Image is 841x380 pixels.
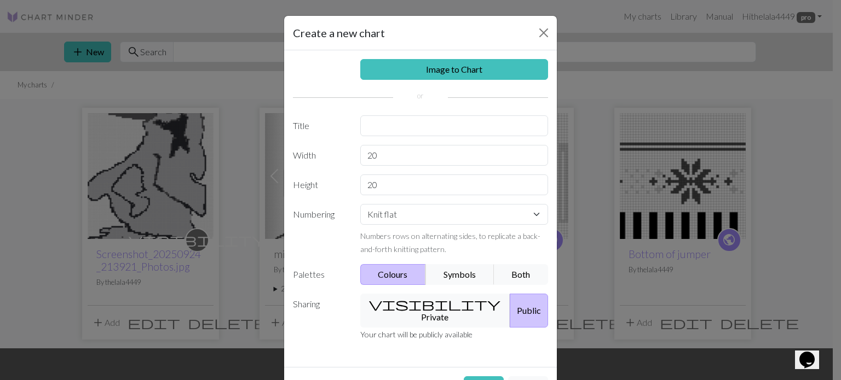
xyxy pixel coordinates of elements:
[369,296,500,312] span: visibility
[293,25,385,41] h5: Create a new chart
[360,330,473,339] small: Your chart will be publicly available
[286,145,354,166] label: Width
[535,24,552,42] button: Close
[494,264,549,285] button: Both
[360,59,549,80] a: Image to Chart
[510,294,548,328] button: Public
[360,231,540,254] small: Numbers rows on alternating sides, to replicate a back-and-forth knitting pattern.
[360,294,511,328] button: Private
[286,174,354,195] label: Height
[795,336,830,369] iframe: chat widget
[286,294,354,328] label: Sharing
[286,115,354,136] label: Title
[360,264,427,285] button: Colours
[425,264,494,285] button: Symbols
[286,204,354,255] label: Numbering
[286,264,354,285] label: Palettes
